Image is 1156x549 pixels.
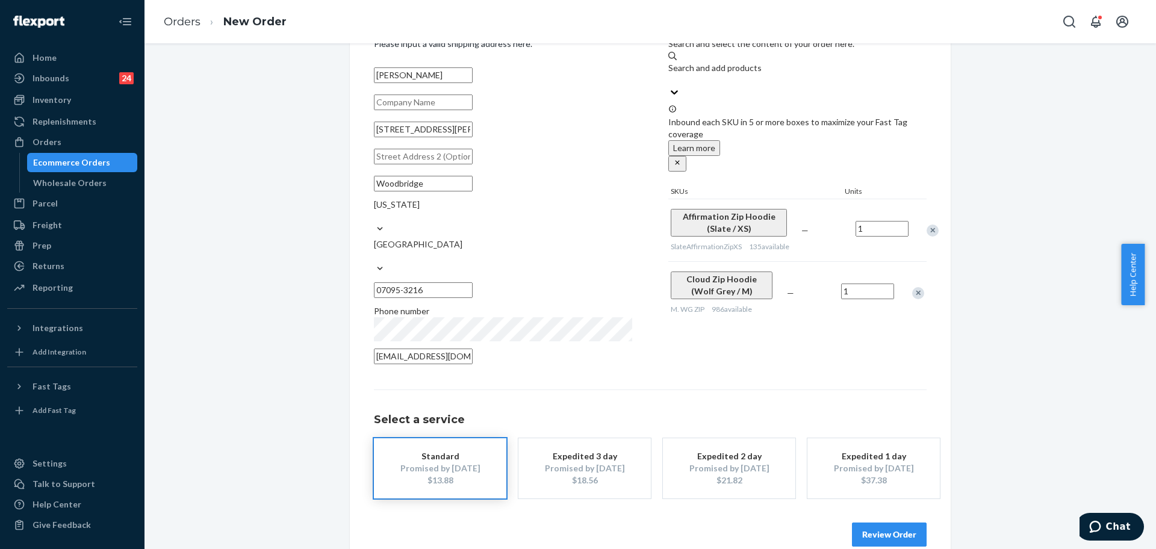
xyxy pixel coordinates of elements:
button: Fast Tags [7,377,137,396]
ol: breadcrumbs [154,4,296,40]
div: Give Feedback [33,519,91,531]
div: $18.56 [536,474,633,486]
div: $37.38 [825,474,922,486]
a: Orders [164,15,200,28]
a: Add Fast Tag [7,401,137,420]
div: Inbounds [33,72,69,84]
div: Add Fast Tag [33,405,76,415]
button: Expedited 1 dayPromised by [DATE]$37.38 [807,438,940,498]
div: SKUs [668,186,842,199]
button: Open Search Box [1057,10,1081,34]
a: Settings [7,454,137,473]
a: Help Center [7,495,137,514]
input: ZIP Code [374,282,473,298]
div: Remove Item [927,225,939,237]
span: — [801,225,809,235]
div: Replenishments [33,116,96,128]
input: Street Address [374,122,473,137]
input: Street Address 2 (Optional) [374,149,473,164]
a: Replenishments [7,112,137,131]
p: Search and select the content of your order here. [668,38,927,50]
a: Inventory [7,90,137,110]
a: Reporting [7,278,137,297]
span: SlateAffirmationZipXS [671,242,742,251]
div: Expedited 1 day [825,450,922,462]
button: Talk to Support [7,474,137,494]
input: [US_STATE] [374,211,375,223]
div: Inbound each SKU in 5 or more boxes to maximize your Fast Tag coverage [668,104,927,172]
a: Freight [7,216,137,235]
div: Reporting [33,282,73,294]
div: Fast Tags [33,380,71,392]
div: Promised by [DATE] [392,462,488,474]
div: Prep [33,240,51,252]
div: Add Integration [33,347,86,357]
p: Please input a valid shipping address here. [374,38,632,50]
div: Orders [33,136,61,148]
div: Standard [392,450,488,462]
input: Company Name [374,95,473,110]
div: Home [33,52,57,64]
div: Ecommerce Orders [33,157,110,169]
span: Affirmation Zip Hoodie (Slate / XS) [683,211,775,234]
div: Integrations [33,322,83,334]
div: Freight [33,219,62,231]
a: Add Integration [7,343,137,362]
span: — [787,288,794,298]
span: Phone number [374,306,429,316]
div: Promised by [DATE] [536,462,633,474]
button: Cloud Zip Hoodie (Wolf Grey / M) [671,271,772,299]
input: Search and add products [668,74,670,86]
iframe: Opens a widget where you can chat to one of our agents [1080,513,1144,543]
img: Flexport logo [13,16,64,28]
a: Prep [7,236,137,255]
span: Cloud Zip Hoodie (Wolf Grey / M) [686,274,757,296]
div: Remove Item [912,287,924,299]
button: StandardPromised by [DATE]$13.88 [374,438,506,498]
a: Home [7,48,137,67]
div: Parcel [33,197,58,209]
span: 135 available [749,242,789,251]
div: $21.82 [681,474,777,486]
button: Open notifications [1084,10,1108,34]
button: Give Feedback [7,515,137,535]
input: Email (Only Required for International) [374,349,473,364]
input: [GEOGRAPHIC_DATA] [374,250,375,262]
a: Returns [7,256,137,276]
div: Promised by [DATE] [825,462,922,474]
div: Settings [33,457,67,470]
div: [GEOGRAPHIC_DATA] [374,238,632,250]
button: Integrations [7,318,137,338]
a: New Order [223,15,287,28]
input: Quantity [841,284,894,299]
h1: Select a service [374,414,927,426]
div: Expedited 2 day [681,450,777,462]
a: Inbounds24 [7,69,137,88]
div: Help Center [33,498,81,510]
button: Learn more [668,140,720,156]
button: Affirmation Zip Hoodie (Slate / XS) [671,209,787,237]
span: 986 available [712,305,752,314]
button: close [668,156,686,172]
div: 24 [119,72,134,84]
input: Quantity [856,221,909,237]
button: Review Order [852,523,927,547]
a: Ecommerce Orders [27,153,138,172]
button: Open account menu [1110,10,1134,34]
div: Wholesale Orders [33,177,107,189]
div: Talk to Support [33,478,95,490]
button: Help Center [1121,244,1145,305]
div: Units [842,186,897,199]
a: Orders [7,132,137,152]
span: M. WG ZIP [671,305,704,314]
a: Wholesale Orders [27,173,138,193]
button: Expedited 3 dayPromised by [DATE]$18.56 [518,438,651,498]
button: Close Navigation [113,10,137,34]
div: Search and add products [668,62,927,74]
input: First & Last Name [374,67,473,83]
div: Expedited 3 day [536,450,633,462]
div: Returns [33,260,64,272]
button: Expedited 2 dayPromised by [DATE]$21.82 [663,438,795,498]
